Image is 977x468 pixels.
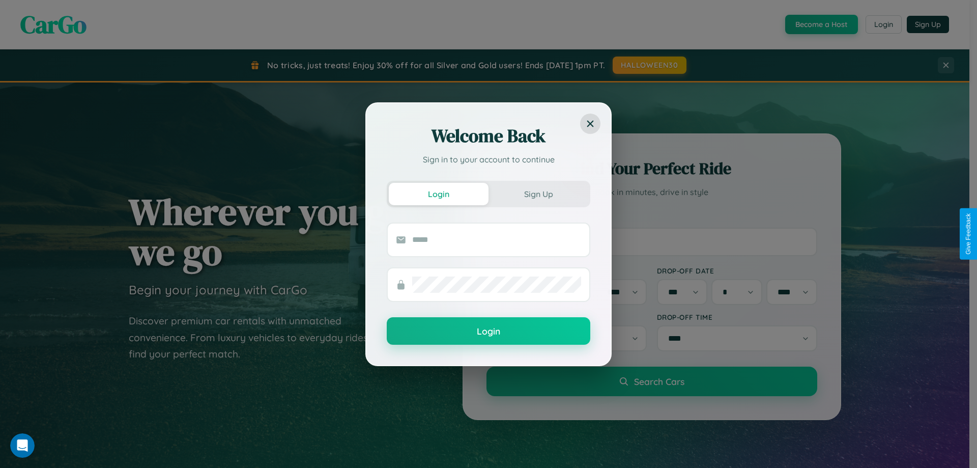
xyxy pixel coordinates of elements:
[387,153,590,166] p: Sign in to your account to continue
[965,213,972,255] div: Give Feedback
[387,317,590,345] button: Login
[10,433,35,458] iframe: Intercom live chat
[387,124,590,148] h2: Welcome Back
[389,183,489,205] button: Login
[489,183,588,205] button: Sign Up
